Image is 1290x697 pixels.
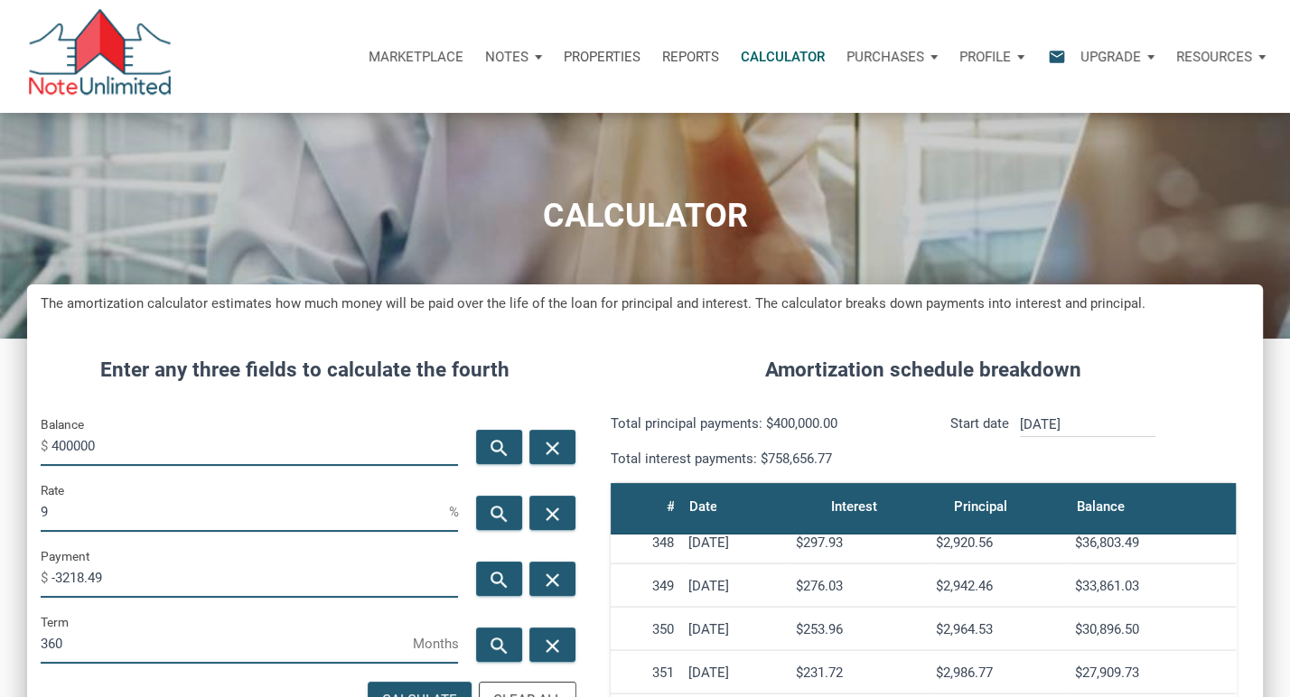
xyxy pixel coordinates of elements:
[618,621,674,637] div: 350
[41,479,64,501] label: Rate
[936,621,1061,637] div: $2,964.53
[542,569,564,591] i: close
[1075,621,1229,637] div: $30,896.50
[41,414,84,435] label: Balance
[618,578,674,594] div: 349
[476,430,522,464] button: search
[14,198,1276,235] h1: CALCULATOR
[741,49,825,65] p: Calculator
[936,578,1061,594] div: $2,942.46
[358,30,474,84] button: Marketplace
[51,557,458,598] input: Payment
[553,30,651,84] a: Properties
[529,627,575,662] button: close
[489,569,510,591] i: search
[51,425,458,466] input: Balance
[1080,49,1141,65] p: Upgrade
[936,534,1061,551] div: $2,920.56
[1077,494,1125,519] div: Balance
[41,293,1249,314] h5: The amortization calculator estimates how much money will be paid over the life of the loan for p...
[41,355,570,386] h4: Enter any three fields to calculate the fourth
[831,494,877,519] div: Interest
[796,621,921,637] div: $253.96
[796,664,921,681] div: $231.72
[489,437,510,460] i: search
[688,578,781,594] div: [DATE]
[1046,46,1068,67] i: email
[730,30,836,84] a: Calculator
[949,30,1035,84] button: Profile
[564,49,640,65] p: Properties
[41,432,51,460] span: $
[597,355,1249,386] h4: Amortization schedule breakdown
[1176,49,1252,65] p: Resources
[476,496,522,530] button: search
[846,49,924,65] p: Purchases
[936,664,1061,681] div: $2,986.77
[688,494,716,519] div: Date
[448,497,458,526] span: %
[954,494,1007,519] div: Principal
[476,562,522,596] button: search
[529,430,575,464] button: close
[1075,578,1229,594] div: $33,861.03
[618,534,674,551] div: 348
[618,664,674,681] div: 351
[1034,30,1070,84] button: email
[611,413,910,434] p: Total principal payments: $400,000.00
[796,534,921,551] div: $297.93
[611,448,910,469] p: Total interest payments: $758,656.77
[651,30,730,84] button: Reports
[688,621,781,637] div: [DATE]
[476,627,522,662] button: search
[959,49,1011,65] p: Profile
[542,437,564,460] i: close
[27,9,173,104] img: NoteUnlimited
[542,635,564,657] i: close
[1070,30,1165,84] button: Upgrade
[489,635,510,657] i: search
[529,562,575,596] button: close
[688,534,781,551] div: [DATE]
[950,413,1009,469] p: Start date
[489,503,510,525] i: search
[688,664,781,681] div: [DATE]
[41,563,51,592] span: $
[485,49,528,65] p: Notes
[412,629,458,658] span: Months
[1075,664,1229,681] div: $27,909.73
[662,49,719,65] p: Reports
[1165,30,1276,84] button: Resources
[796,578,921,594] div: $276.03
[1075,534,1229,551] div: $36,803.49
[542,503,564,525] i: close
[41,623,412,664] input: Term
[41,611,69,633] label: Term
[529,496,575,530] button: close
[41,491,448,532] input: Rate
[666,494,674,519] div: #
[474,30,553,84] button: Notes
[369,49,463,65] p: Marketplace
[41,545,89,567] label: Payment
[836,30,949,84] button: Purchases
